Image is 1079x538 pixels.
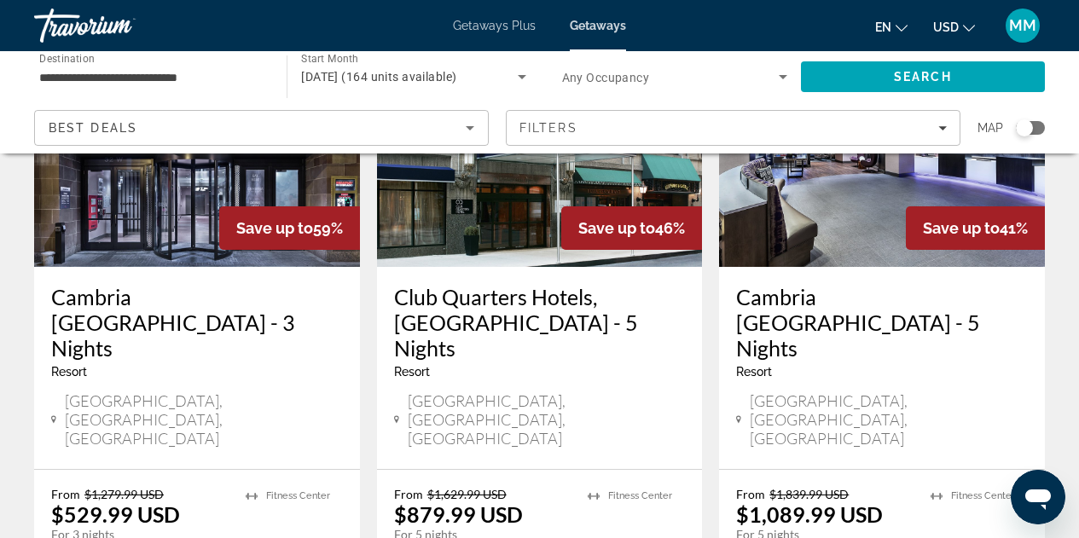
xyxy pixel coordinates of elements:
span: Fitness Center [951,490,1015,501]
button: Change language [875,14,908,39]
span: [GEOGRAPHIC_DATA], [GEOGRAPHIC_DATA], [GEOGRAPHIC_DATA] [65,391,343,448]
span: Save up to [923,219,1000,237]
div: 41% [906,206,1045,250]
span: Fitness Center [266,490,330,501]
span: From [51,487,80,501]
span: Search [894,70,952,84]
button: Filters [506,110,960,146]
span: MM [1009,17,1036,34]
input: Select destination [39,67,264,88]
button: Change currency [933,14,975,39]
span: [DATE] (164 units available) [301,70,456,84]
span: Destination [39,52,95,64]
span: Save up to [578,219,655,237]
span: Fitness Center [608,490,672,501]
span: [GEOGRAPHIC_DATA], [GEOGRAPHIC_DATA], [GEOGRAPHIC_DATA] [750,391,1028,448]
span: USD [933,20,959,34]
span: Resort [51,365,87,379]
div: 59% [219,206,360,250]
a: Cambria [GEOGRAPHIC_DATA] - 3 Nights [51,284,343,361]
a: Getaways Plus [453,19,536,32]
span: Resort [394,365,430,379]
span: From [394,487,423,501]
a: Travorium [34,3,205,48]
iframe: Button to launch messaging window [1011,470,1065,524]
span: $1,279.99 USD [84,487,164,501]
span: Resort [736,365,772,379]
p: $529.99 USD [51,501,180,527]
a: Getaways [570,19,626,32]
span: Best Deals [49,121,137,135]
div: 46% [561,206,702,250]
p: $879.99 USD [394,501,523,527]
mat-select: Sort by [49,118,474,138]
span: From [736,487,765,501]
span: $1,629.99 USD [427,487,507,501]
button: Search [801,61,1045,92]
span: en [875,20,891,34]
span: Save up to [236,219,313,237]
span: [GEOGRAPHIC_DATA], [GEOGRAPHIC_DATA], [GEOGRAPHIC_DATA] [408,391,686,448]
button: User Menu [1001,8,1045,43]
span: Start Month [301,53,358,65]
span: Filters [519,121,577,135]
p: $1,089.99 USD [736,501,883,527]
a: Club Quarters Hotels, [GEOGRAPHIC_DATA] - 5 Nights [394,284,686,361]
span: Any Occupancy [562,71,650,84]
a: Cambria [GEOGRAPHIC_DATA] - 5 Nights [736,284,1028,361]
span: Map [977,116,1003,140]
span: $1,839.99 USD [769,487,849,501]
